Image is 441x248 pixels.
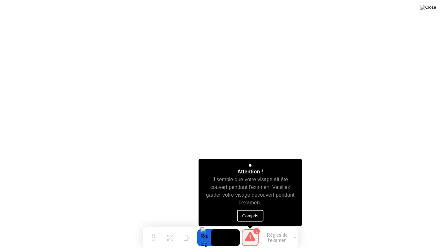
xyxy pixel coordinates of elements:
button: Compris [237,210,263,222]
div: Il semble que votre visage ait été couvert pendant l'examen. Veuillez garder votre visage découve... [204,176,296,207]
div: 1 [253,228,260,234]
button: Règles de l'examen [261,232,298,243]
img: Close [420,5,436,10]
div: Attention ! [237,168,263,176]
